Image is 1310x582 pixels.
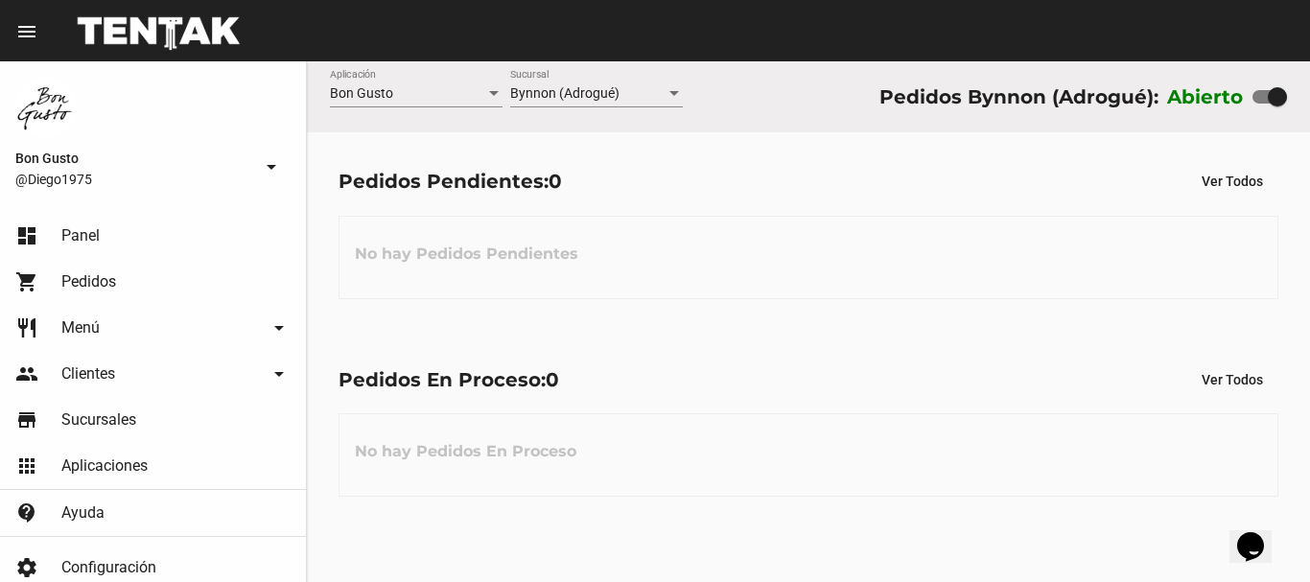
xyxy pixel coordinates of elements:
mat-icon: restaurant [15,316,38,339]
span: Ver Todos [1202,372,1263,387]
h3: No hay Pedidos En Proceso [339,423,592,480]
div: Pedidos En Proceso: [339,364,559,395]
span: Clientes [61,364,115,384]
span: Ayuda [61,503,105,523]
label: Abierto [1167,81,1244,112]
mat-icon: arrow_drop_down [260,155,283,178]
span: Panel [61,226,100,245]
span: Bon Gusto [15,147,252,170]
mat-icon: menu [15,20,38,43]
div: Pedidos Pendientes: [339,166,562,197]
span: @Diego1975 [15,170,252,189]
span: 0 [549,170,562,193]
mat-icon: contact_support [15,501,38,524]
mat-icon: apps [15,454,38,477]
span: Aplicaciones [61,456,148,476]
mat-icon: dashboard [15,224,38,247]
span: Menú [61,318,100,338]
span: Bon Gusto [330,85,393,101]
mat-icon: store [15,408,38,431]
mat-icon: people [15,362,38,385]
span: Pedidos [61,272,116,291]
h3: No hay Pedidos Pendientes [339,225,594,283]
span: Sucursales [61,410,136,430]
button: Ver Todos [1186,362,1278,397]
span: Configuración [61,558,156,577]
button: Ver Todos [1186,164,1278,198]
span: 0 [546,368,559,391]
div: Pedidos Bynnon (Adrogué): [879,81,1158,112]
img: 8570adf9-ca52-4367-b116-ae09c64cf26e.jpg [15,77,77,138]
mat-icon: settings [15,556,38,579]
mat-icon: arrow_drop_down [268,362,291,385]
mat-icon: arrow_drop_down [268,316,291,339]
span: Ver Todos [1202,174,1263,189]
span: Bynnon (Adrogué) [510,85,620,101]
iframe: chat widget [1229,505,1291,563]
mat-icon: shopping_cart [15,270,38,293]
